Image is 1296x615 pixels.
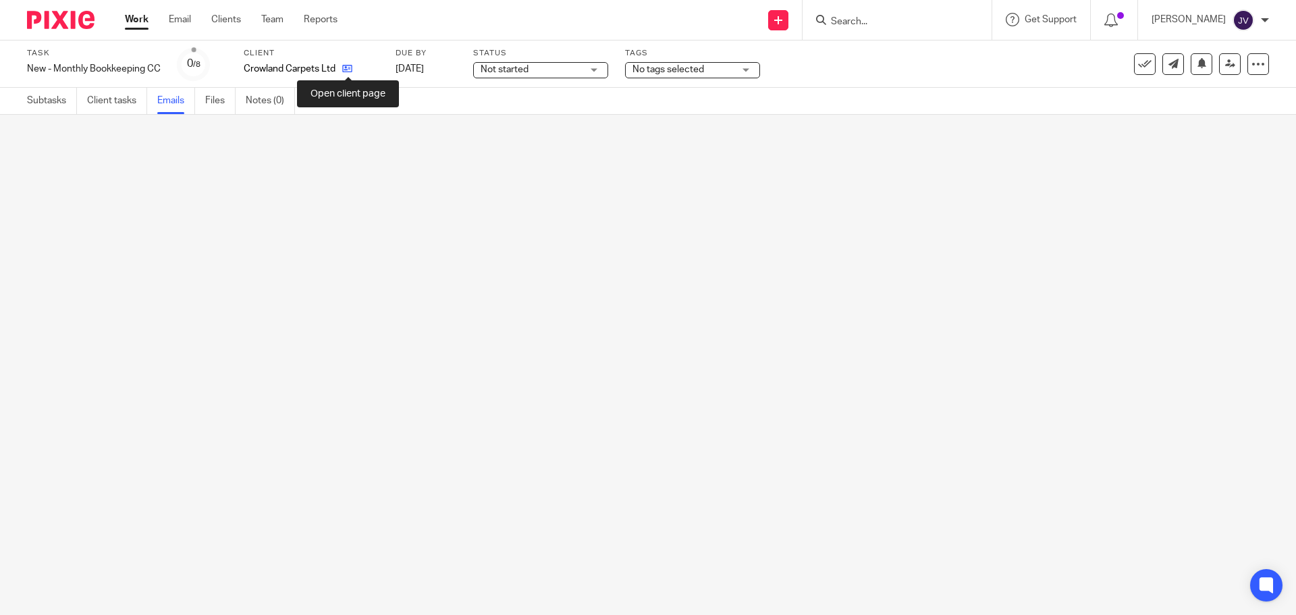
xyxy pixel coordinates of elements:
a: Client tasks [87,88,147,114]
input: Search [830,16,951,28]
img: svg%3E [1233,9,1254,31]
span: Not started [481,65,529,74]
a: Emails [157,88,195,114]
span: [DATE] [396,64,424,74]
a: Files [205,88,236,114]
p: [PERSON_NAME] [1152,13,1226,26]
div: 0 [187,56,200,72]
a: Email [169,13,191,26]
a: Audit logs [305,88,357,114]
label: Due by [396,48,456,59]
a: Subtasks [27,88,77,114]
label: Tags [625,48,760,59]
label: Status [473,48,608,59]
label: Client [244,48,379,59]
label: Task [27,48,161,59]
span: Get Support [1025,15,1077,24]
p: Crowland Carpets Ltd [244,62,335,76]
span: No tags selected [632,65,704,74]
img: Pixie [27,11,94,29]
a: Notes (0) [246,88,295,114]
a: Clients [211,13,241,26]
div: New - Monthly Bookkeeping CC [27,62,161,76]
small: /8 [193,61,200,68]
a: Reports [304,13,337,26]
a: Work [125,13,148,26]
a: Team [261,13,283,26]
